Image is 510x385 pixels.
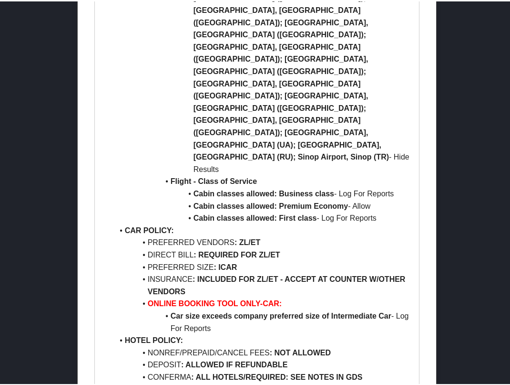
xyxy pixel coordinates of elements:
strong: : REQUIRED FOR ZL/ET [194,249,280,257]
strong: Cabin classes allowed: Premium Economy [194,201,348,209]
li: PREFERRED SIZE [113,260,412,272]
li: DEPOSIT [113,357,412,370]
li: PREFERRED VENDORS [113,235,412,247]
strong: Flight - Class of Service [171,176,257,184]
strong: Cabin classes allowed: First class [194,213,317,221]
li: NONREF/PREPAID/CANCEL FEES [113,345,412,358]
li: - Log For Reports [113,211,412,223]
strong: INCLUDED FOR ZL/ET - ACCEPT AT COUNTER W/OTHER VENDORS [148,274,408,294]
li: CONFERMA [113,370,412,382]
strong: Car size exceeds company preferred size of Intermediate Car [171,310,391,319]
strong: Cabin classes allowed: Business class [194,188,334,196]
li: INSURANCE [113,272,412,296]
strong: : [193,274,195,282]
strong: : ALL HOTELS/REQUIRED: SEE NOTES IN GDS [191,372,362,380]
li: - Log For Reports [113,186,412,199]
li: DIRECT BILL [113,247,412,260]
strong: : NOT ALLOWED [270,347,331,355]
strong: : [235,237,237,245]
strong: : ICAR [214,262,237,270]
strong: CAR POLICY: [125,225,174,233]
strong: ZL/ET [239,237,260,245]
li: - Allow [113,199,412,211]
li: - Log For Reports [113,309,412,333]
strong: HOTEL POLICY: [125,335,183,343]
strong: : ALLOWED IF REFUNDABLE [181,359,287,367]
strong: ONLINE BOOKING TOOL ONLY-CAR: [148,298,282,306]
